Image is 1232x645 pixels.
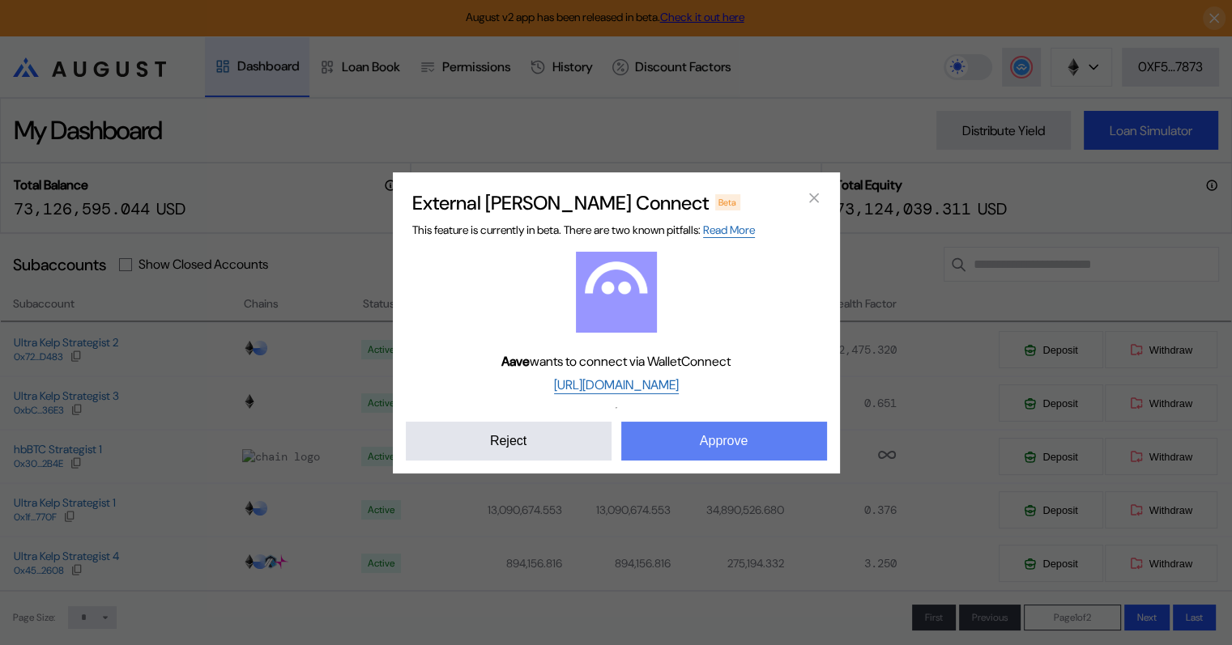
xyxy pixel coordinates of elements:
img: Aave logo [576,252,657,333]
h2: External [PERSON_NAME] Connect [412,190,709,215]
div: Beta [715,194,741,210]
button: Approve [621,422,827,460]
span: wants to connect via WalletConnect [501,353,731,370]
span: This feature is currently in beta. There are two known pitfalls: [412,223,755,238]
a: Read More [703,223,755,238]
a: [URL][DOMAIN_NAME] [554,376,679,394]
button: close modal [801,185,827,211]
button: Reject [406,422,612,460]
b: Aave [501,353,530,370]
